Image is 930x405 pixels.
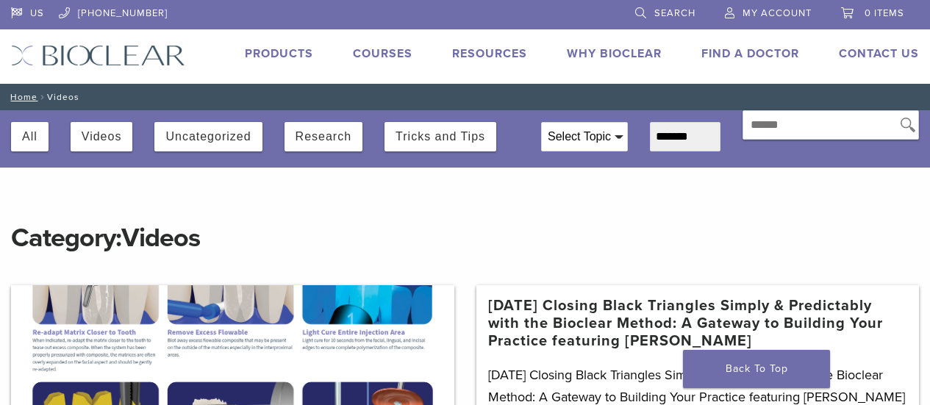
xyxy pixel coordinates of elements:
[11,191,919,256] h1: Category:
[654,7,695,19] span: Search
[743,7,812,19] span: My Account
[567,46,662,61] a: Why Bioclear
[37,93,47,101] span: /
[22,122,37,151] button: All
[296,122,351,151] button: Research
[839,46,919,61] a: Contact Us
[701,46,799,61] a: Find A Doctor
[683,350,830,388] a: Back To Top
[11,45,185,66] img: Bioclear
[6,92,37,102] a: Home
[865,7,904,19] span: 0 items
[353,46,412,61] a: Courses
[82,122,122,151] button: Videos
[488,297,908,350] a: [DATE] Closing Black Triangles Simply & Predictably with the Bioclear Method: A Gateway to Buildi...
[165,122,251,151] button: Uncategorized
[396,122,485,151] button: Tricks and Tips
[452,46,527,61] a: Resources
[121,222,200,254] span: Videos
[245,46,313,61] a: Products
[542,123,627,151] div: Select Topic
